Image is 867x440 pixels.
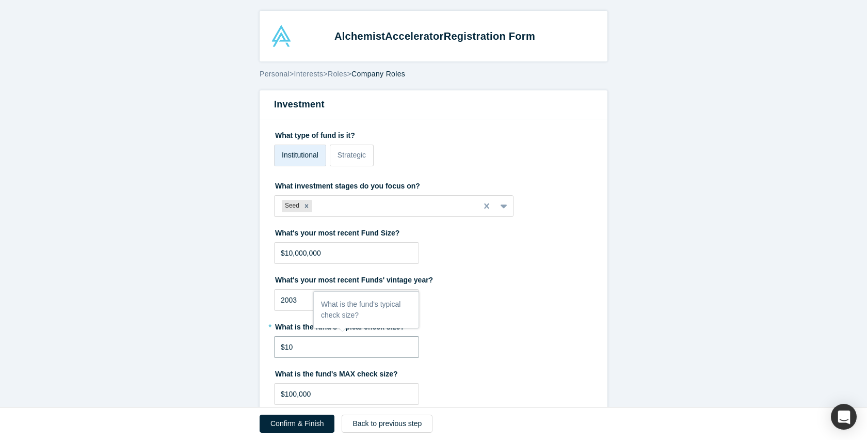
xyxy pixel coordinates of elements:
span: Institutional [282,151,318,159]
div: Seed [282,200,301,212]
span: Accelerator [385,30,443,42]
div: Remove Seed [301,200,312,212]
label: What's your most recent Funds' vintage year? [274,271,593,286]
div: > > > [260,69,607,80]
div: What is the fund's typical check size? [314,292,419,328]
input: YYYY [274,289,419,311]
label: What is the fund's typical check size? [274,318,593,333]
label: What investment stages do you focus on? [274,177,593,192]
span: Interests [294,70,324,78]
input: $ [274,242,419,264]
strong: Alchemist Registration Form [334,30,535,42]
span: Company Roles [351,70,405,78]
input: $ [274,383,419,405]
span: Personal [260,70,290,78]
button: Back to previous step [342,415,432,433]
span: Roles [328,70,347,78]
img: Alchemist Accelerator Logo [270,25,292,47]
span: Strategic [338,151,366,159]
label: What is the fund's MAX check size? [274,365,593,380]
h3: Investment [274,98,593,112]
input: $ [274,336,419,358]
label: What's your most recent Fund Size? [274,224,593,239]
button: Confirm & Finish [260,415,334,433]
label: What type of fund is it? [274,127,593,141]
